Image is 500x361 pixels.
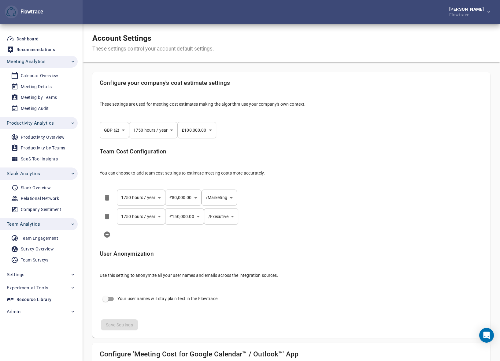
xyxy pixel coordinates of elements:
[21,245,54,253] div: Survey Overview
[7,220,40,228] span: Team Analytics
[21,144,65,152] div: Productivity by Teams
[7,58,46,66] span: Meeting Analytics
[100,148,483,155] h5: Team Cost Configuration
[21,155,58,163] div: SaaS Tool Insights
[165,208,204,225] div: £150,000.00
[449,7,486,11] div: [PERSON_NAME]
[100,250,483,258] h5: User Anonymization
[449,11,486,17] div: Flowtrace
[100,190,114,205] button: Delete this item
[7,119,54,127] span: Productivity Analytics
[100,350,483,358] h4: Configure 'Meeting Cost for Google Calendar™ / Outlook™' App
[21,256,49,264] div: Team Surveys
[21,72,58,80] div: Calendar Overview
[21,184,51,192] div: Slack Overview
[177,122,216,138] div: £100,000.00
[100,170,483,176] p: You can choose to add team cost settings to estimate meeting costs more accurately.
[17,46,55,54] div: Recommendations
[204,208,238,225] div: /Executive
[479,328,494,343] div: Open Intercom Messenger
[17,35,39,43] div: Dashboard
[21,195,59,202] div: Relational Network
[21,83,52,91] div: Meeting Details
[95,143,488,186] div: You can define here team average values to get more accurate estimates across your organization. ...
[100,227,114,242] button: Add new item
[7,284,49,292] span: Experimental Tools
[100,272,483,278] p: Use this setting to anonymize all your user names and emails across the integration sources.
[21,133,65,141] div: Productivity Overview
[92,45,214,53] div: These settings control your account default settings.
[100,122,129,138] div: GBP (£)
[17,296,51,303] div: Resource Library
[21,206,61,213] div: Company Sentiment
[7,271,24,279] span: Settings
[7,170,40,178] span: Slack Analytics
[202,190,237,206] div: /Marketing
[117,190,165,206] div: 1750 hours / year
[7,308,20,316] span: Admin
[21,105,49,112] div: Meeting Audit
[5,6,43,19] div: Flowtrace
[117,208,165,225] div: 1750 hours / year
[439,5,495,19] button: [PERSON_NAME]Flowtrace
[95,288,226,310] div: Your user names will stay plain text in the Flowtrace.
[18,8,43,16] div: Flowtrace
[129,122,177,138] div: 1750 hours / year
[21,94,57,101] div: Meeting by Teams
[6,7,16,17] img: Flowtrace
[100,80,483,87] h5: Configure your company's cost estimate settings
[165,190,201,206] div: £80,000.00
[21,235,58,242] div: Team Engagement
[100,101,483,107] p: These settings are used for meeting cost estimates making the algorithm use your company's own co...
[92,34,214,43] h1: Account Settings
[100,209,114,224] button: Delete this item
[5,6,18,19] button: Flowtrace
